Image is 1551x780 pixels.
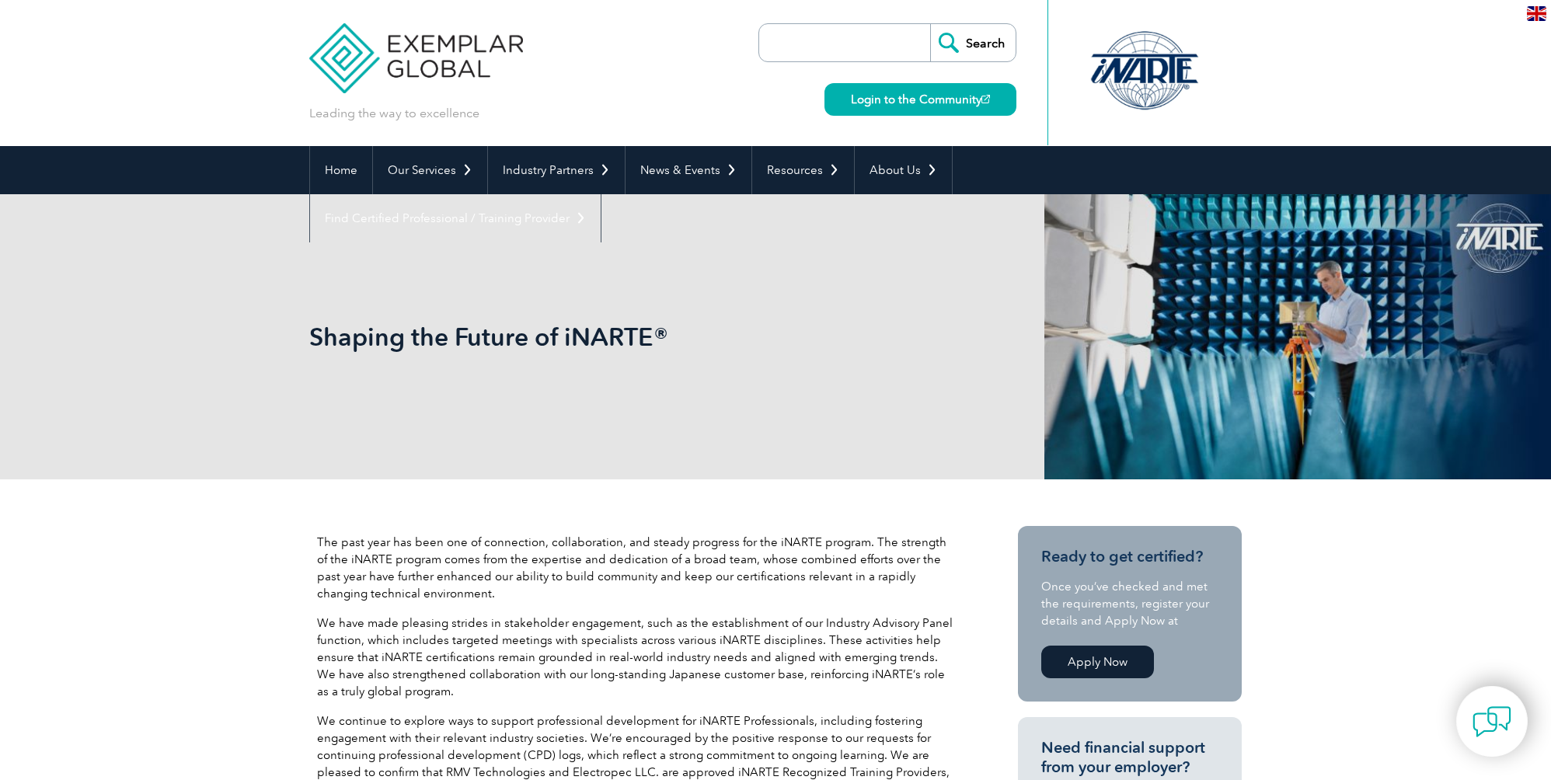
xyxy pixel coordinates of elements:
[310,146,372,194] a: Home
[824,83,1016,116] a: Login to the Community
[1041,578,1218,629] p: Once you’ve checked and met the requirements, register your details and Apply Now at
[309,322,906,352] h1: Shaping the Future of iNARTE®
[855,146,952,194] a: About Us
[310,194,601,242] a: Find Certified Professional / Training Provider
[317,615,954,700] p: We have made pleasing strides in stakeholder engagement, such as the establishment of our Industr...
[1527,6,1546,21] img: en
[626,146,751,194] a: News & Events
[752,146,854,194] a: Resources
[930,24,1016,61] input: Search
[373,146,487,194] a: Our Services
[1041,646,1154,678] a: Apply Now
[317,534,954,602] p: The past year has been one of connection, collaboration, and steady progress for the iNARTE progr...
[1041,547,1218,566] h3: Ready to get certified?
[309,105,479,122] p: Leading the way to excellence
[1473,702,1511,741] img: contact-chat.png
[981,95,990,103] img: open_square.png
[488,146,625,194] a: Industry Partners
[1041,738,1218,777] h3: Need financial support from your employer?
